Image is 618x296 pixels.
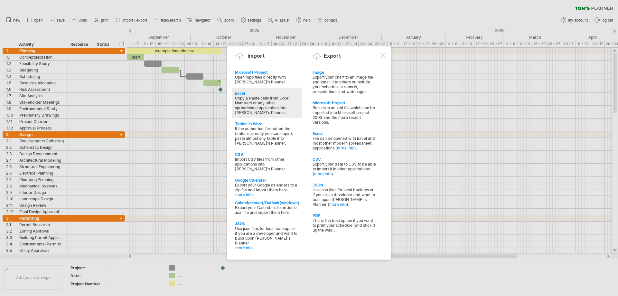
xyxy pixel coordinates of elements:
div: Image [313,70,376,75]
div: Export your chart to an image file and email it to others or include your schedule in reports, pr... [313,75,376,94]
div: Import [248,53,265,59]
div: If the author has formatted the tables correctly you can copy & paste almost any table into [PERS... [235,126,299,146]
div: PDF [313,213,376,218]
div: Excel [313,131,376,136]
div: This is the best option if you want to print your schedule (and stick it up the wall). [313,218,376,233]
div: Excel [235,91,299,96]
a: more info [235,192,299,197]
a: more info [329,202,347,207]
div: File can be opened with Excel and most other modern spreadsheet applications ( ). [313,136,376,150]
div: Microsoft Project [313,100,376,105]
div: CSV [313,157,376,162]
a: more info [235,245,299,250]
div: Tables in Word [235,121,299,126]
div: Results in an xml file which can be imported into Microsoft project 2003 and the more recent vers... [313,105,376,125]
div: Use json files for local backups or if you are a developer and want to built upon [PERSON_NAME]'s... [313,187,376,207]
a: more info [337,146,354,150]
a: more info [314,171,332,176]
div: JSON [313,183,376,187]
div: Export your data to CSV to be able to import it in other applications ( ). [313,162,376,176]
div: Copy & Paste cells from Excel, Numbers or any other spreadsheet application into [PERSON_NAME]'s ... [235,96,299,115]
div: Export [324,53,341,59]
